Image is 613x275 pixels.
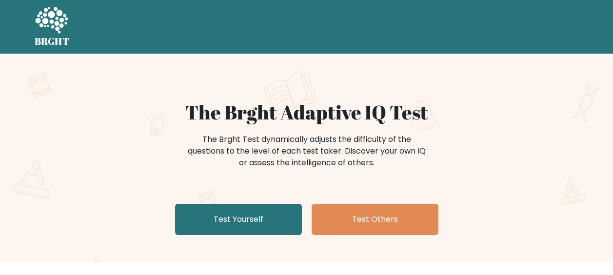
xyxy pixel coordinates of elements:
[35,36,70,47] h5: BRGHT
[175,204,302,235] a: Test Yourself
[69,100,545,124] h1: The Brght Adaptive IQ Test
[35,4,70,50] a: BRGHT
[312,204,438,235] a: Test Others
[185,134,429,169] div: The Brght Test dynamically adjusts the difficulty of the questions to the level of each test take...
